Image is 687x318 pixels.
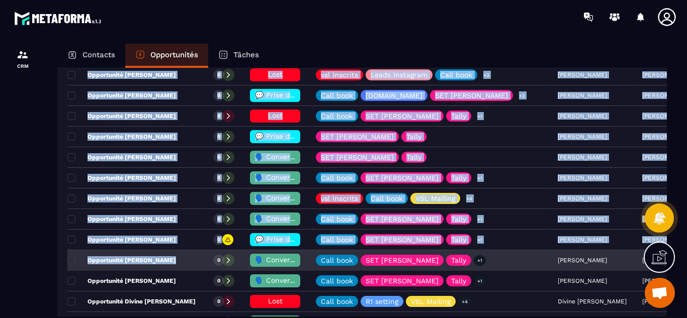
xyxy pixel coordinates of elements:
p: SET [PERSON_NAME] [366,216,439,223]
p: +1 [474,111,486,122]
p: Tally [451,277,466,284]
p: Call book [321,257,353,264]
p: Tally [451,216,466,223]
p: Opportunité [PERSON_NAME] [67,215,176,223]
span: Lost [268,297,283,305]
span: 🗣️ Conversation en cours [255,153,344,161]
p: Opportunité [PERSON_NAME] [67,91,176,99]
p: [DOMAIN_NAME] [366,92,422,99]
p: 0 [217,195,220,202]
span: Lost [268,112,283,120]
p: +3 [480,70,493,80]
p: 0 [217,113,220,120]
p: R1 setting [366,298,398,305]
p: 0 [217,277,220,284]
p: +1 [474,255,486,266]
p: Tally [451,174,466,181]
p: 0 [217,71,220,78]
p: Opportunité [PERSON_NAME] [67,256,176,264]
span: 🗣️ Conversation en cours [255,215,344,223]
a: formationformationCRM [3,41,43,76]
p: CRM [3,63,43,69]
span: 💬 Prise de contact effectué [255,235,355,243]
span: 🗣️ Conversation en cours [255,256,344,264]
p: Call book [371,195,403,202]
div: Ouvrir le chat [645,278,675,308]
span: 🗣️ Conversation en cours [255,194,344,202]
p: 0 [217,174,220,181]
p: +2 [516,90,529,101]
p: Opportunité [PERSON_NAME] [67,153,176,161]
p: SET [PERSON_NAME] [366,113,439,120]
p: Leads Instagram [371,71,427,78]
span: 🗣️ Conversation en cours [255,276,344,284]
p: VSL Mailing [415,195,455,202]
p: Call book [321,113,353,120]
p: SET [PERSON_NAME] [366,236,439,243]
p: Call book [321,277,353,284]
p: Tally [406,133,421,140]
p: Tally [451,113,466,120]
p: Opportunités [150,50,198,59]
p: Call book [321,92,353,99]
p: SET [PERSON_NAME] [435,92,508,99]
p: 0 [217,133,220,140]
p: Tally [451,236,466,243]
span: 💬 Prise de contact effectué [255,91,355,99]
span: Lost [268,70,283,78]
p: Opportunité [PERSON_NAME] [67,236,176,244]
p: SET [PERSON_NAME] [366,257,439,264]
p: Tally [451,257,466,264]
p: VSL Mailing [411,298,451,305]
p: Opportunité [PERSON_NAME] [67,277,176,285]
p: +1 [474,276,486,286]
p: +1 [474,214,486,225]
p: SET [PERSON_NAME] [321,133,394,140]
p: Call book [321,174,353,181]
span: 🗣️ Conversation en cours [255,173,344,181]
a: Opportunités [125,44,208,68]
p: Contacts [82,50,115,59]
p: +1 [474,173,486,183]
p: 0 [217,92,220,99]
p: 0 [217,216,220,223]
p: SET [PERSON_NAME] [366,174,439,181]
p: vsl inscrits [321,195,358,202]
p: Tally [406,154,421,161]
p: Opportunité [PERSON_NAME] [67,174,176,182]
p: vsl inscrits [321,71,358,78]
p: 0 [217,257,220,264]
a: Contacts [57,44,125,68]
p: +4 [458,296,471,307]
p: Call book [321,298,353,305]
a: Tâches [208,44,269,68]
p: 0 [217,298,220,305]
p: 0 [217,154,220,161]
p: +4 [463,193,476,204]
span: 💬 Prise de contact effectué [255,132,355,140]
img: formation [17,49,29,61]
p: Opportunité [PERSON_NAME] [67,194,176,202]
p: Call book [321,236,353,243]
p: SET [PERSON_NAME] [366,277,439,284]
p: Call book [321,216,353,223]
p: SET [PERSON_NAME] [321,154,394,161]
p: Tâches [233,50,259,59]
p: 0 [217,236,220,243]
p: Opportunité Divine [PERSON_NAME] [67,297,196,305]
img: logo [14,9,105,28]
p: Opportunité [PERSON_NAME] [67,112,176,120]
p: Opportunité [PERSON_NAME] [67,133,176,141]
p: Call book [440,71,472,78]
p: Opportunité [PERSON_NAME] [67,71,176,79]
p: +1 [474,235,486,245]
